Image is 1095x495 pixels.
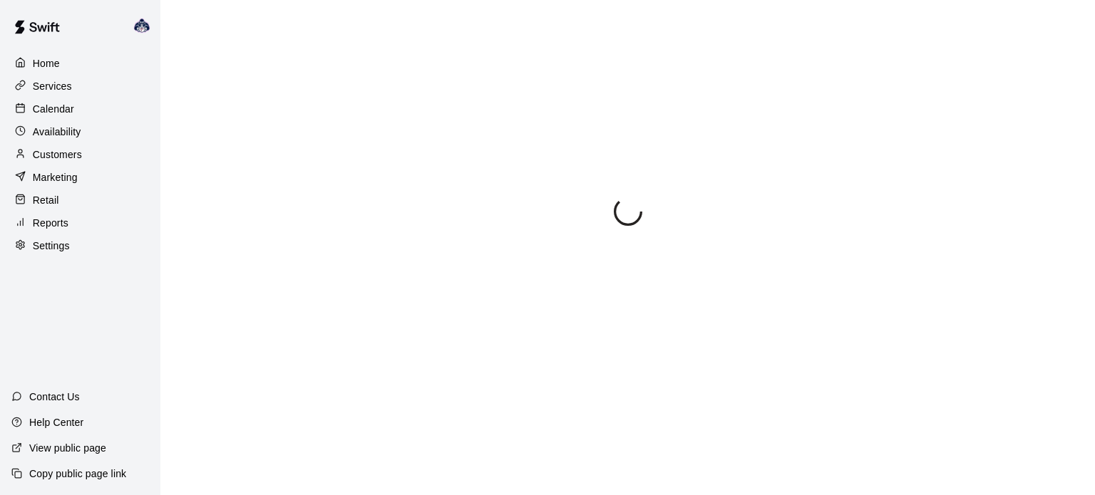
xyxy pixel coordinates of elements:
p: Services [33,79,72,93]
p: Availability [33,125,81,139]
a: Services [11,75,149,97]
p: Reports [33,216,68,230]
p: Home [33,56,60,71]
p: Marketing [33,170,78,184]
div: Larry Yurkonis [130,11,160,40]
p: Settings [33,239,70,253]
p: Calendar [33,102,74,116]
p: Help Center [29,415,83,429]
p: Copy public page link [29,467,126,481]
p: Customers [33,147,82,162]
a: Customers [11,144,149,165]
a: Retail [11,189,149,211]
a: Settings [11,235,149,256]
a: Home [11,53,149,74]
p: Contact Us [29,390,80,404]
a: Reports [11,212,149,234]
a: Availability [11,121,149,142]
a: Marketing [11,167,149,188]
img: Larry Yurkonis [133,17,150,34]
a: Calendar [11,98,149,120]
p: View public page [29,441,106,455]
p: Retail [33,193,59,207]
